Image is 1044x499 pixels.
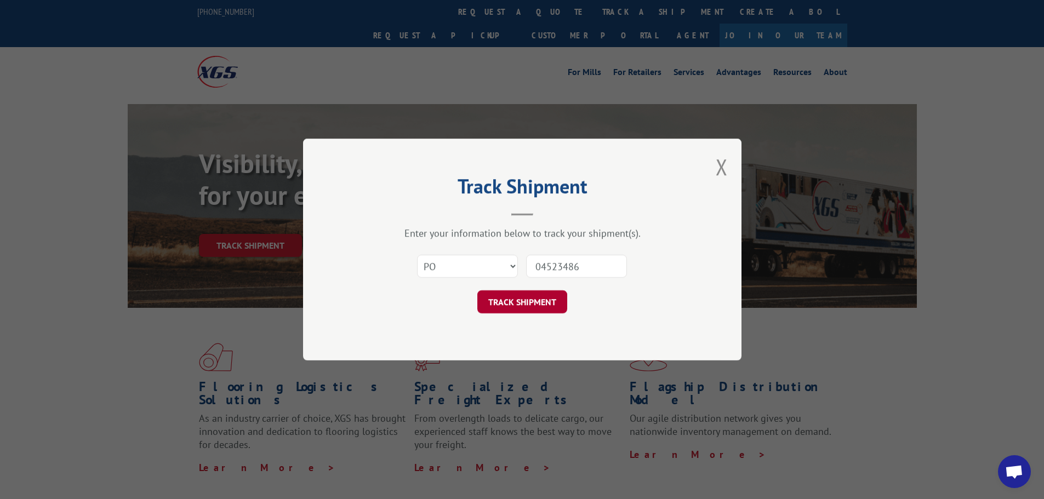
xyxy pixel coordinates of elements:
div: Enter your information below to track your shipment(s). [358,227,687,239]
h2: Track Shipment [358,179,687,199]
input: Number(s) [526,255,627,278]
button: TRACK SHIPMENT [477,290,567,313]
button: Close modal [716,152,728,181]
div: Open chat [998,455,1031,488]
